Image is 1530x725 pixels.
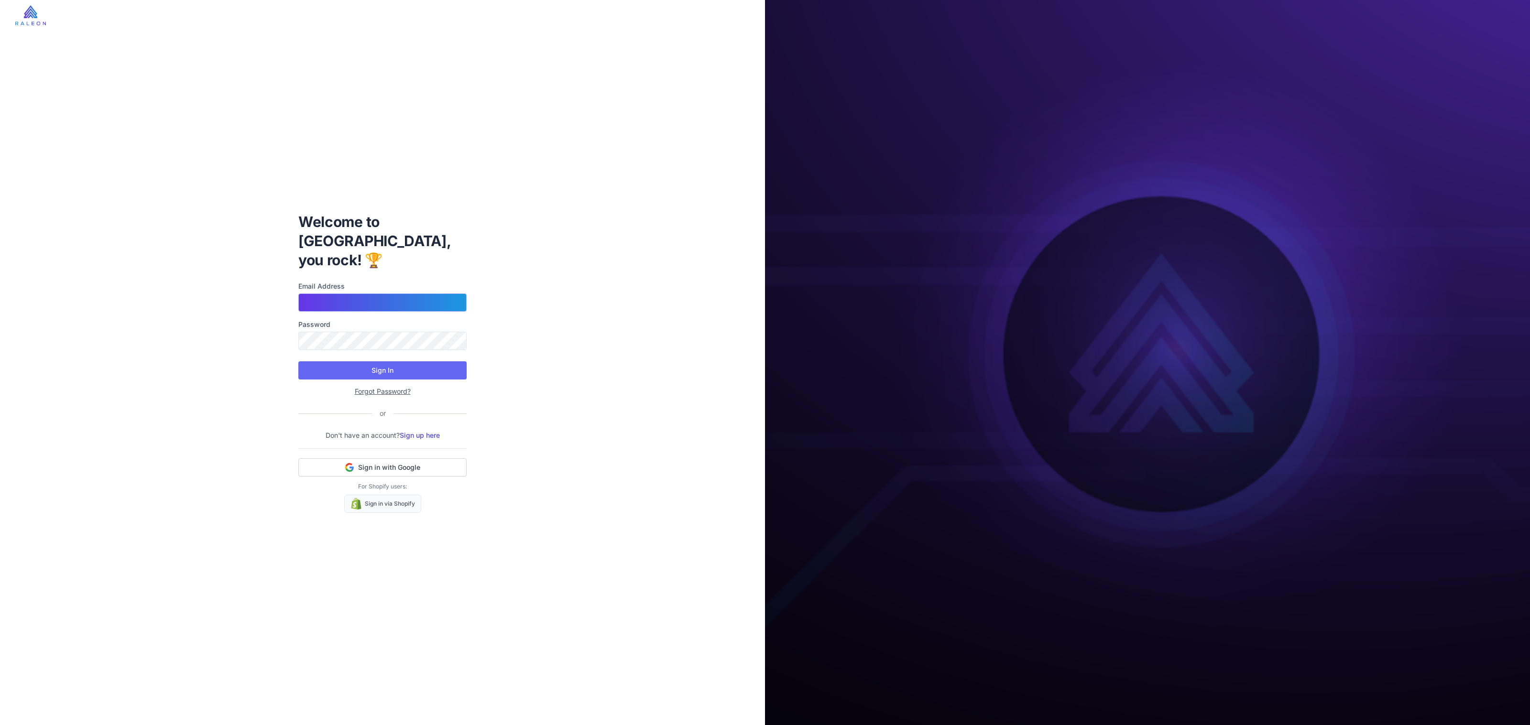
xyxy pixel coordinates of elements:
[298,458,467,476] button: Sign in with Google
[298,281,467,292] label: Email Address
[298,430,467,441] p: Don't have an account?
[15,5,46,25] img: raleon-logo-whitebg.9aac0268.jpg
[298,319,467,330] label: Password
[298,361,467,379] button: Sign In
[355,387,411,395] a: Forgot Password?
[344,495,421,513] a: Sign in via Shopify
[298,212,467,270] h1: Welcome to [GEOGRAPHIC_DATA], you rock! 🏆
[372,408,393,419] div: or
[358,463,420,472] span: Sign in with Google
[400,431,440,439] a: Sign up here
[298,482,467,491] p: For Shopify users:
